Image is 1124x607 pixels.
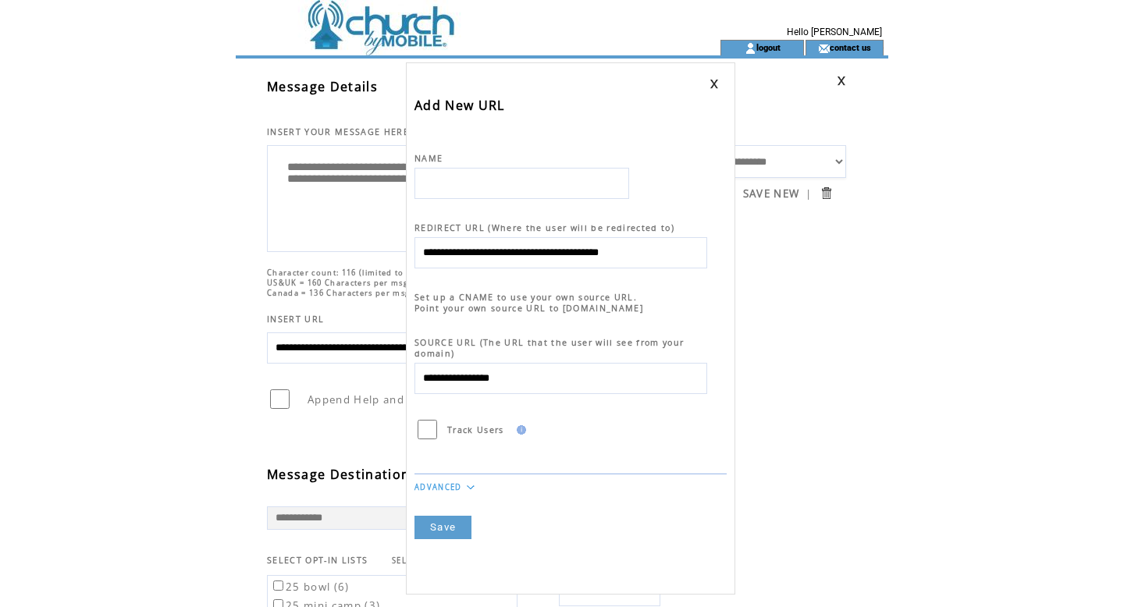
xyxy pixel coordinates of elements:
img: help.gif [512,425,526,435]
span: Set up a CNAME to use your own source URL. [414,292,637,303]
span: Add New URL [414,97,505,114]
a: ADVANCED [414,482,462,492]
a: Save [414,516,471,539]
span: Point your own source URL to [DOMAIN_NAME] [414,303,643,314]
span: REDIRECT URL (Where the user will be redirected to) [414,222,674,233]
span: SOURCE URL (The URL that the user will see from your domain) [414,337,684,359]
span: Track Users [447,424,504,435]
span: NAME [414,153,443,164]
